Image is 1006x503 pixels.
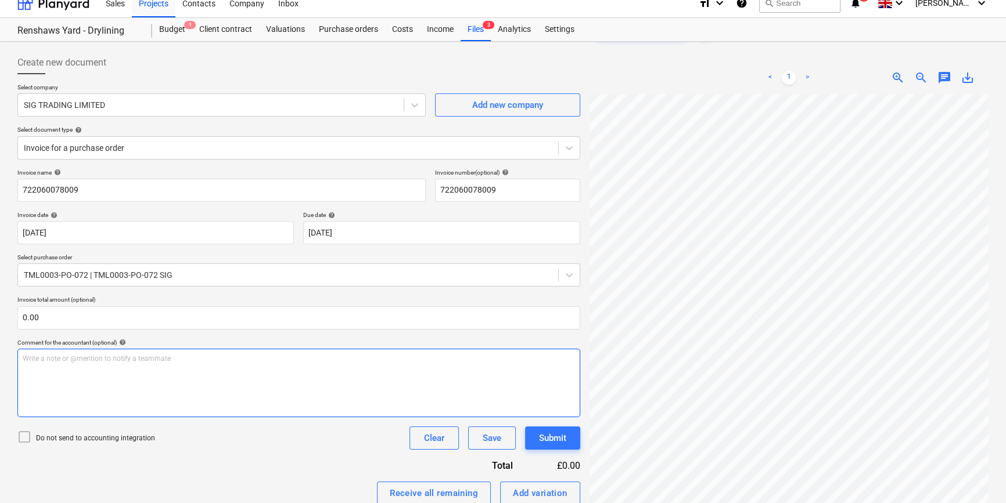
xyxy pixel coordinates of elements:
div: Invoice date [17,211,294,219]
iframe: Chat Widget [948,447,1006,503]
a: Analytics [491,18,538,41]
p: Select purchase order [17,254,580,263]
input: Invoice name [17,179,426,202]
a: Page 1 is your current page [782,71,796,85]
div: £0.00 [531,459,580,472]
span: help [500,169,509,176]
span: Create new document [17,56,106,70]
div: Comment for the accountant (optional) [17,339,580,346]
span: chat [937,71,951,85]
input: Invoice total amount (optional) [17,306,580,330]
p: Select company [17,84,426,93]
span: save_alt [961,71,975,85]
span: help [73,126,82,133]
a: Previous page [763,71,777,85]
input: Invoice date not specified [17,221,294,244]
div: Renshaws Yard - Drylining [17,25,138,37]
input: Invoice number [435,179,580,202]
div: Due date [303,211,580,219]
div: Clear [424,430,444,446]
div: Invoice number (optional) [435,169,580,176]
button: Clear [409,426,459,450]
button: Submit [525,426,580,450]
a: Purchase orders [312,18,385,41]
div: Select document type [17,126,580,133]
p: Do not send to accounting integration [36,433,155,443]
span: help [48,212,58,219]
a: Costs [385,18,420,41]
div: Budget [152,18,192,41]
div: Total [429,459,531,472]
a: Files3 [461,18,491,41]
div: Add variation [513,486,567,501]
a: Budget1 [152,18,192,41]
div: Invoice name [17,169,426,176]
button: Add new company [435,93,580,117]
div: Files [461,18,491,41]
span: 1 [184,21,196,29]
a: Client contract [192,18,259,41]
p: Invoice total amount (optional) [17,296,580,306]
div: Receive all remaining [390,486,478,501]
a: Income [420,18,461,41]
button: Save [468,426,516,450]
span: zoom_out [914,71,928,85]
span: zoom_in [891,71,905,85]
span: 3 [483,21,494,29]
div: Submit [539,430,566,446]
span: help [326,212,335,219]
a: Valuations [259,18,312,41]
a: Next page [800,71,814,85]
div: Add new company [472,97,543,113]
div: Save [483,430,501,446]
input: Due date not specified [303,221,580,244]
a: Settings [538,18,581,41]
span: help [52,169,61,176]
span: help [117,339,126,346]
